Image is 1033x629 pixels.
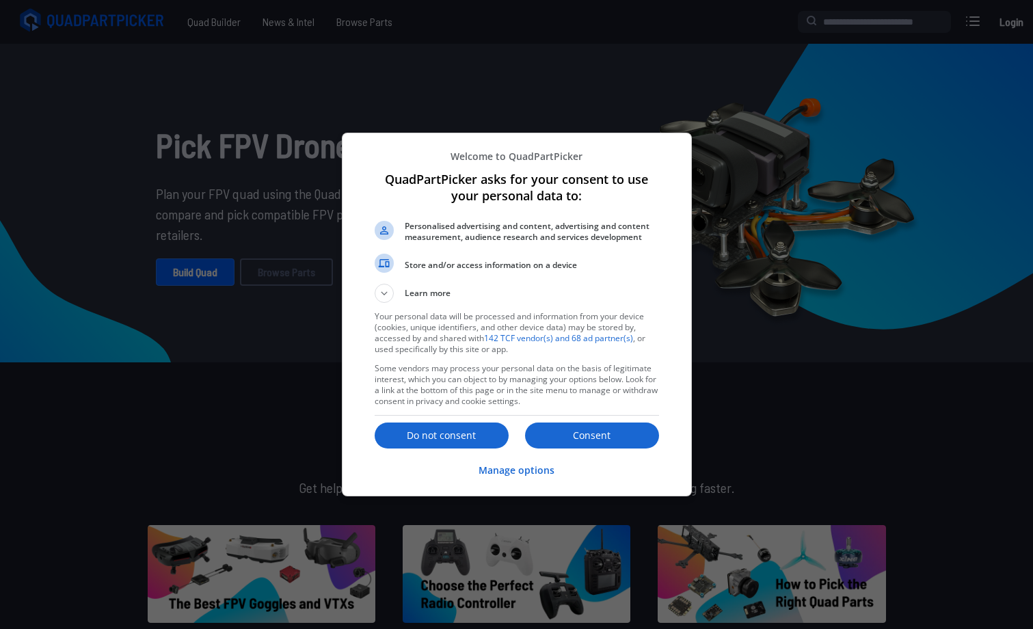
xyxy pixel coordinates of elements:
a: 142 TCF vendor(s) and 68 ad partner(s) [484,332,633,344]
button: Manage options [479,456,554,485]
div: QuadPartPicker asks for your consent to use your personal data to: [342,133,692,496]
p: Your personal data will be processed and information from your device (cookies, unique identifier... [375,311,659,355]
button: Learn more [375,284,659,303]
p: Consent [525,429,659,442]
p: Welcome to QuadPartPicker [375,150,659,163]
span: Learn more [405,287,451,303]
button: Do not consent [375,423,509,449]
h1: QuadPartPicker asks for your consent to use your personal data to: [375,171,659,204]
button: Consent [525,423,659,449]
span: Personalised advertising and content, advertising and content measurement, audience research and ... [405,221,659,243]
span: Store and/or access information on a device [405,260,659,271]
p: Manage options [479,464,554,477]
p: Do not consent [375,429,509,442]
p: Some vendors may process your personal data on the basis of legitimate interest, which you can ob... [375,363,659,407]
